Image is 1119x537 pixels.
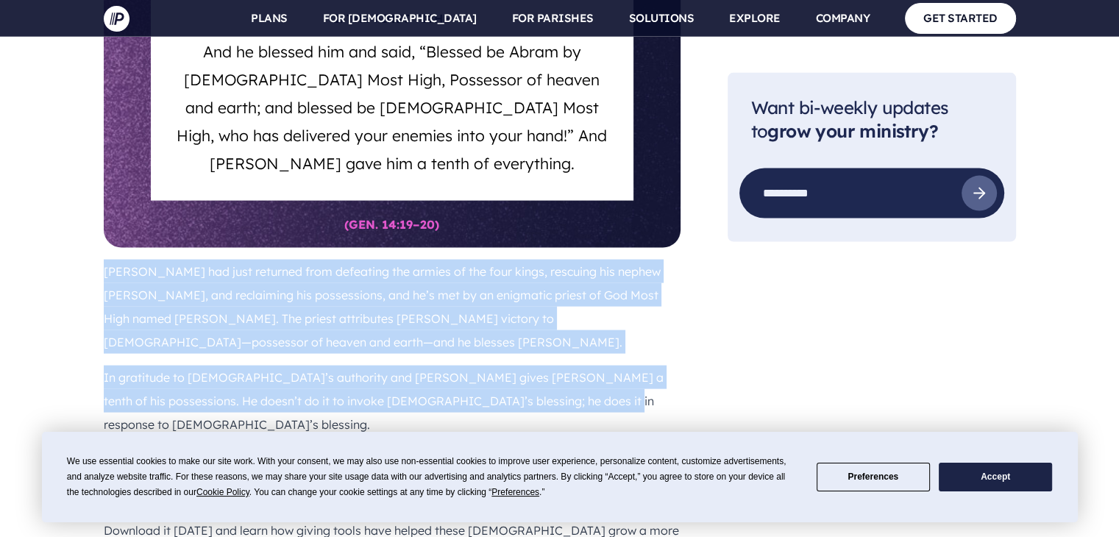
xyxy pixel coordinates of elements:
p: [PERSON_NAME] had just returned from defeating the armies of the four kings, rescuing his nephew ... [104,260,681,354]
div: We use essential cookies to make our site work. With your consent, we may also use non-essential ... [67,454,799,500]
a: GET STARTED [905,3,1016,33]
button: Preferences [817,463,930,491]
h6: (GEN. 14:19–20) [151,201,633,248]
div: Cookie Consent Prompt [42,432,1078,522]
span: Cookie Policy [196,487,249,497]
h5: And he blessed him and said, “Blessed be Abram by [DEMOGRAPHIC_DATA] Most High, Possessor of heav... [168,32,616,177]
span: Want bi-weekly updates to [751,96,949,142]
button: Accept [939,463,1052,491]
strong: grow your ministry? [767,120,938,142]
p: In gratitude to [DEMOGRAPHIC_DATA]’s authority and [PERSON_NAME] gives [PERSON_NAME] a tenth of h... [104,366,681,436]
span: Preferences [491,487,539,497]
